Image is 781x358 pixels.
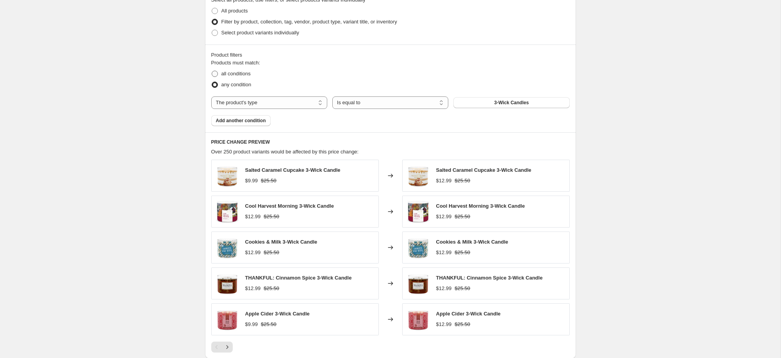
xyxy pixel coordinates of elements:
[407,164,430,187] img: Salted-Caramel-Cupcake-3-Wick-Candle_ab6688fe_80x.jpg
[245,311,310,317] span: Apple Cider 3-Wick Candle
[216,200,239,223] img: Cool-Harvest-Morning-3-Wick-Candle_80x.jpg
[211,149,359,155] span: Over 250 product variants would be affected by this price change:
[261,321,276,328] strike: $25.50
[216,118,266,124] span: Add another condition
[211,115,271,126] button: Add another condition
[245,239,317,245] span: Cookies & Milk 3-Wick Candle
[436,239,508,245] span: Cookies & Milk 3-Wick Candle
[211,60,260,66] span: Products must match:
[455,249,470,256] strike: $25.50
[436,213,452,221] div: $12.99
[216,164,239,187] img: Salted-Caramel-Cupcake-3-Wick-Candle_ab6688fe_80x.jpg
[221,82,251,87] span: any condition
[436,249,452,256] div: $12.99
[436,321,452,328] div: $12.99
[245,285,261,292] div: $12.99
[436,167,531,173] span: Salted Caramel Cupcake 3-Wick Candle
[455,177,470,185] strike: $25.50
[436,311,501,317] span: Apple Cider 3-Wick Candle
[264,213,279,221] strike: $25.50
[455,213,470,221] strike: $25.50
[222,342,233,353] button: Next
[211,139,570,145] h6: PRICE CHANGE PREVIEW
[261,177,276,185] strike: $25.50
[494,100,529,106] span: 3-Wick Candles
[245,177,258,185] div: $9.99
[216,272,239,295] img: THANKFUL-Cinnamon-Spice-3-Wick-Candle_80x.jpg
[436,203,525,209] span: Cool Harvest Morning 3-Wick Candle
[407,200,430,223] img: Cool-Harvest-Morning-3-Wick-Candle_80x.jpg
[436,285,452,292] div: $12.99
[245,203,334,209] span: Cool Harvest Morning 3-Wick Candle
[264,285,279,292] strike: $25.50
[211,51,570,59] div: Product filters
[221,30,299,36] span: Select product variants individually
[436,275,543,281] span: THANKFUL: Cinnamon Spice 3-Wick Candle
[245,213,261,221] div: $12.99
[407,236,430,259] img: Cookies-Milk-3-Wick-Candle_80x.jpg
[455,285,470,292] strike: $25.50
[216,308,239,331] img: Apple-Cider-3-Wick-Candle_e711e74d_80x.jpg
[211,342,233,353] nav: Pagination
[245,167,341,173] span: Salted Caramel Cupcake 3-Wick Candle
[221,71,251,77] span: all conditions
[264,249,279,256] strike: $25.50
[407,272,430,295] img: THANKFUL-Cinnamon-Spice-3-Wick-Candle_80x.jpg
[245,249,261,256] div: $12.99
[407,308,430,331] img: Apple-Cider-3-Wick-Candle_e711e74d_80x.jpg
[245,321,258,328] div: $9.99
[453,97,569,108] button: 3-Wick Candles
[436,177,452,185] div: $12.99
[221,19,397,25] span: Filter by product, collection, tag, vendor, product type, variant title, or inventory
[245,275,352,281] span: THANKFUL: Cinnamon Spice 3-Wick Candle
[455,321,470,328] strike: $25.50
[221,8,248,14] span: All products
[216,236,239,259] img: Cookies-Milk-3-Wick-Candle_80x.jpg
